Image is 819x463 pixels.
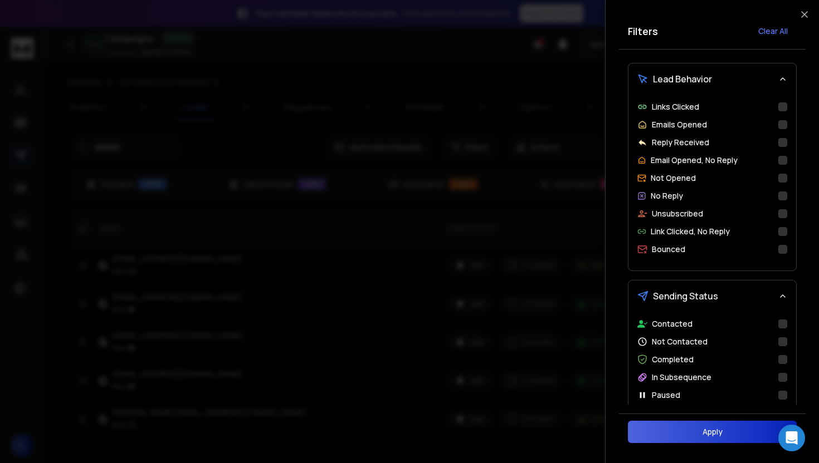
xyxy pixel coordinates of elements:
h2: Filters [628,23,658,39]
p: No Reply [651,190,683,201]
p: Link Clicked, No Reply [651,226,730,237]
button: Lead Behavior [628,63,796,95]
div: Sending Status [628,312,796,434]
p: Reply Received [652,137,709,148]
p: Not Opened [651,173,696,184]
span: Lead Behavior [653,72,712,86]
span: Sending Status [653,289,718,303]
p: Not Contacted [652,336,708,347]
button: Apply [628,421,797,443]
p: Links Clicked [652,101,699,112]
button: Clear All [749,20,797,42]
p: Emails Opened [652,119,707,130]
button: Sending Status [628,280,796,312]
div: Open Intercom Messenger [778,425,805,451]
p: In Subsequence [652,372,711,383]
p: Paused [652,390,680,401]
p: Bounced [652,244,685,255]
div: Lead Behavior [628,95,796,270]
p: Contacted [652,318,693,329]
p: Unsubscribed [652,208,703,219]
p: Completed [652,354,694,365]
p: Email Opened, No Reply [651,155,738,166]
